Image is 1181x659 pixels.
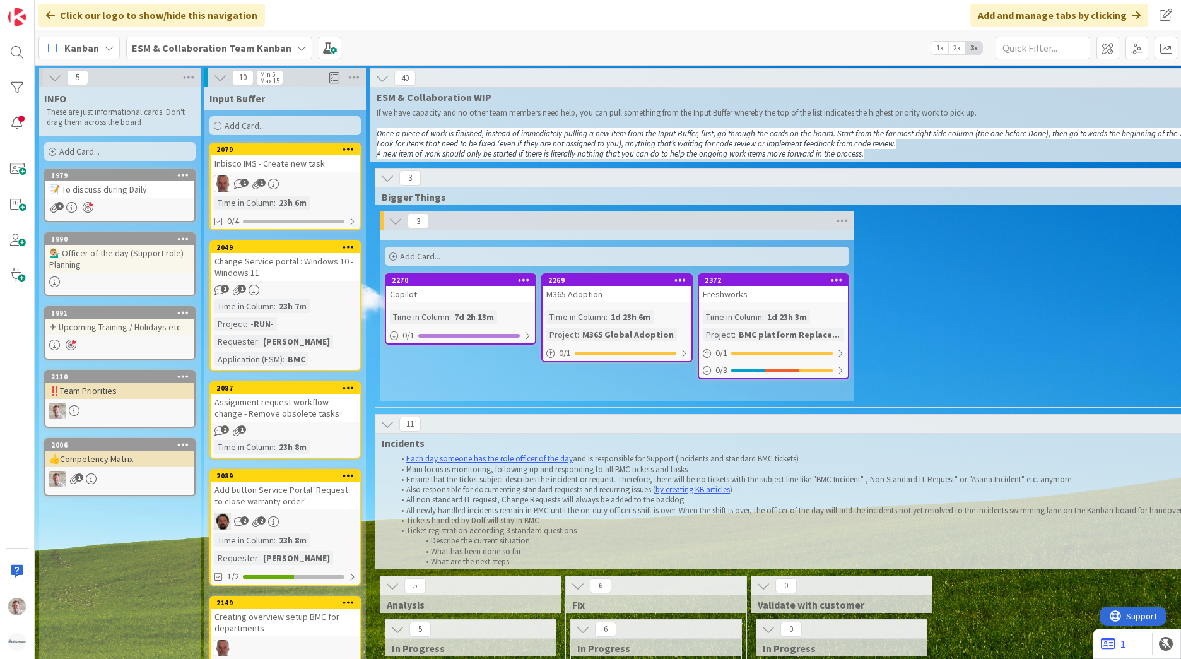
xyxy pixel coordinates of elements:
[49,471,66,487] img: Rd
[47,107,193,128] p: These are just informational cards. Don't drag them across the board
[45,181,194,198] div: 📝 To discuss during Daily
[655,484,730,495] a: by creating KB articles
[548,276,691,285] div: 2269
[45,170,194,181] div: 1979
[590,578,611,593] span: 6
[775,578,797,593] span: 0
[211,242,360,253] div: 2049
[409,622,431,637] span: 5
[699,275,848,302] div: 2372Freshworks
[736,328,843,341] div: BMC platform Replace...
[45,371,194,383] div: 2110
[274,299,276,313] span: :
[51,235,194,244] div: 1990
[394,71,416,86] span: 40
[211,155,360,172] div: Inbisco IMS - Create new task
[948,42,965,54] span: 2x
[546,328,577,341] div: Project
[67,70,88,85] span: 5
[8,8,26,26] img: Visit kanbanzone.com
[214,317,245,331] div: Project
[211,242,360,281] div: 2049Change Service portal : Windows 10 - Windows 11
[51,309,194,318] div: 1991
[260,78,279,84] div: Max 15
[577,642,726,655] span: In Progress
[211,470,360,482] div: 2089
[211,597,360,609] div: 2149
[45,439,194,451] div: 2006
[45,307,194,319] div: 1991
[392,276,535,285] div: 2270
[387,598,545,611] span: Analysis
[543,275,691,302] div: 2269M365 Adoption
[211,253,360,281] div: Change Service portal : Windows 10 - Windows 11
[283,352,285,366] span: :
[703,310,762,324] div: Time in Column
[276,440,310,454] div: 23h 8m
[45,245,194,273] div: 💁🏼‍♂️ Officer of the day (Support role) Planning
[543,345,691,361] div: 0/1
[211,597,360,636] div: 2149Creating overview setup BMC for departments
[45,383,194,399] div: ‼️Team Priorities
[699,345,848,361] div: 0/1
[402,329,414,342] span: 0 / 1
[211,383,360,394] div: 2087
[45,371,194,399] div: 2110‼️Team Priorities
[260,551,333,565] div: [PERSON_NAME]
[214,299,274,313] div: Time in Column
[232,70,254,85] span: 10
[1101,636,1125,651] a: 1
[221,285,229,293] span: 1
[996,37,1090,59] input: Quick Filter...
[715,347,727,360] span: 0 / 1
[276,299,310,313] div: 23h 7m
[763,642,911,655] span: In Progress
[386,328,535,343] div: 0/1
[274,440,276,454] span: :
[211,175,360,192] div: HB
[44,92,66,105] span: INFO
[931,42,948,54] span: 1x
[386,275,535,286] div: 2270
[543,275,691,286] div: 2269
[965,42,982,54] span: 3x
[406,453,573,464] a: Each day someone has the role officer of the day
[386,286,535,302] div: Copilot
[211,383,360,422] div: 2087Assignment request workflow change - Remove obsolete tasks
[45,234,194,245] div: 1990
[260,71,275,78] div: Min 5
[699,286,848,302] div: Freshworks
[51,171,194,180] div: 1979
[216,472,360,480] div: 2089
[606,310,608,324] span: :
[211,394,360,422] div: Assignment request workflow change - Remove obsolete tasks
[449,310,451,324] span: :
[45,234,194,273] div: 1990💁🏼‍♂️ Officer of the day (Support role) Planning
[45,471,194,487] div: Rd
[214,175,231,192] img: HB
[49,403,66,419] img: Rd
[399,170,421,186] span: 3
[211,144,360,172] div: 2079Inbisco IMS - Create new task
[51,441,194,449] div: 2006
[214,196,274,210] div: Time in Column
[216,243,360,252] div: 2049
[399,417,421,432] span: 11
[214,440,274,454] div: Time in Column
[214,335,258,348] div: Requester
[577,328,579,341] span: :
[608,310,654,324] div: 1d 23h 6m
[703,328,734,341] div: Project
[400,251,440,262] span: Add Card...
[408,213,429,229] span: 3
[221,425,229,434] span: 2
[214,513,231,530] img: AC
[404,578,426,593] span: 5
[238,285,246,293] span: 1
[543,286,691,302] div: M365 Adoption
[758,598,916,611] span: Validate with customer
[214,551,258,565] div: Requester
[386,275,535,302] div: 2270Copilot
[59,146,100,157] span: Add Card...
[211,470,360,509] div: 2089Add button Service Portal 'Request to close warranty order'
